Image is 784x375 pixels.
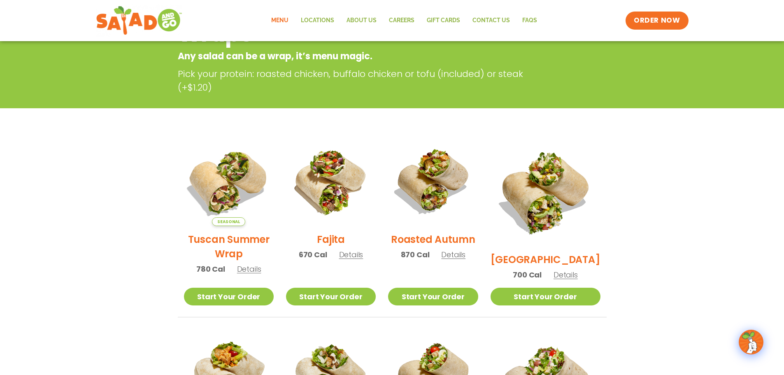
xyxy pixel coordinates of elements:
a: About Us [340,11,383,30]
h2: [GEOGRAPHIC_DATA] [491,252,600,267]
span: ORDER NOW [634,16,680,26]
a: GIFT CARDS [421,11,466,30]
a: ORDER NOW [626,12,688,30]
img: Product photo for BBQ Ranch Wrap [491,136,600,246]
img: new-SAG-logo-768×292 [96,4,183,37]
a: Start Your Order [491,288,600,305]
a: Start Your Order [286,288,376,305]
h2: Tuscan Summer Wrap [184,232,274,261]
span: Seasonal [212,217,245,226]
img: Product photo for Tuscan Summer Wrap [176,128,281,234]
p: Any salad can be a wrap, it’s menu magic. [178,49,540,63]
a: Contact Us [466,11,516,30]
span: Details [339,249,363,260]
span: Details [237,264,261,274]
a: Start Your Order [184,288,274,305]
a: Menu [265,11,295,30]
span: 670 Cal [299,249,327,260]
span: 700 Cal [513,269,542,280]
p: Pick your protein: roasted chicken, buffalo chicken or tofu (included) or steak (+$1.20) [178,67,544,94]
nav: Menu [265,11,543,30]
img: Product photo for Roasted Autumn Wrap [388,136,478,226]
a: Careers [383,11,421,30]
img: wpChatIcon [740,331,763,354]
h2: Roasted Autumn [391,232,475,247]
span: Details [554,270,578,280]
a: Locations [295,11,340,30]
span: 870 Cal [401,249,430,260]
span: 780 Cal [196,263,225,275]
img: Product photo for Fajita Wrap [286,136,376,226]
h2: Fajita [317,232,345,247]
a: FAQs [516,11,543,30]
span: Details [441,249,465,260]
a: Start Your Order [388,288,478,305]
